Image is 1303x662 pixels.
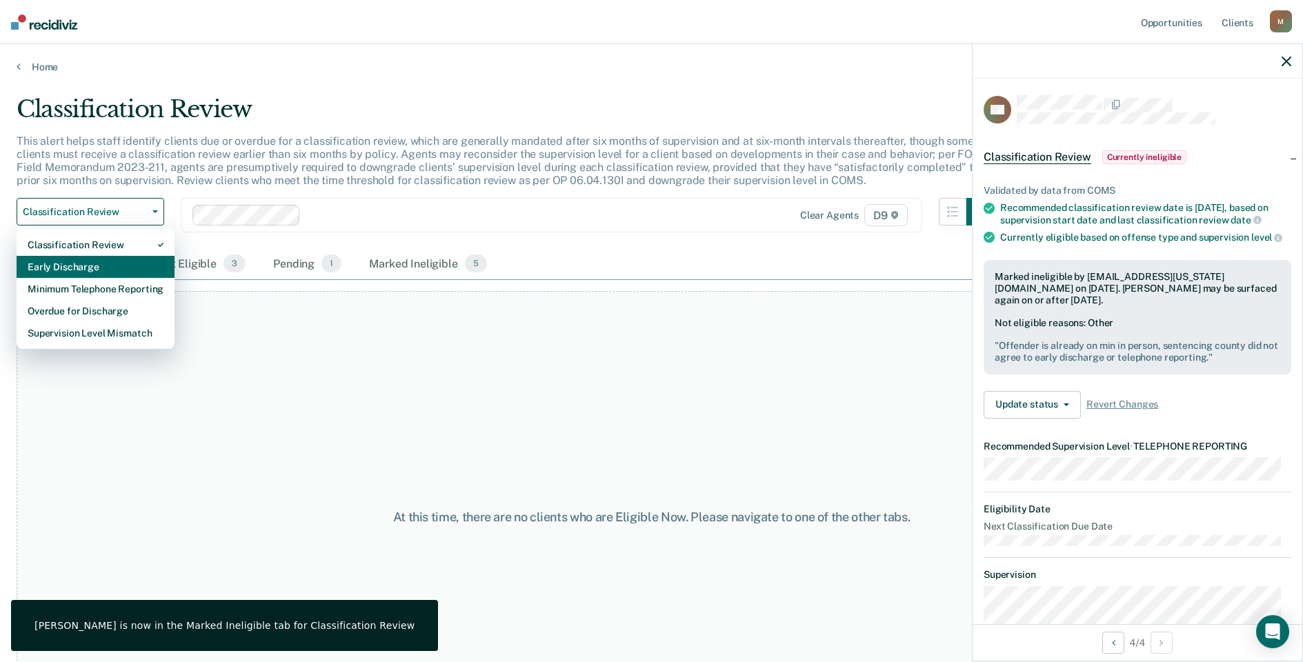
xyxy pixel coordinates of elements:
dt: Recommended Supervision Level TELEPHONE REPORTING [984,441,1291,452]
div: 4 / 4 [973,624,1302,661]
pre: " Offender is already on min in person, sentencing county did not agree to early discharge or tel... [995,340,1280,363]
button: Update status [984,391,1081,419]
a: Home [17,61,1286,73]
div: Classification ReviewCurrently ineligible [973,135,1302,179]
span: Revert Changes [1086,399,1158,410]
div: Recommended classification review date is [DATE], based on supervision start date and last classi... [1000,202,1291,225]
div: M [1270,10,1292,32]
div: Pending [270,249,344,279]
span: 1 [321,254,341,272]
div: Early Discharge [28,256,163,278]
p: This alert helps staff identify clients due or overdue for a classification review, which are gen... [17,134,986,188]
div: Currently eligible based on offense type and supervision [1000,231,1291,243]
div: Validated by data from COMS [984,185,1291,197]
span: level [1251,232,1282,243]
div: Marked Ineligible [366,249,490,279]
dt: Next Classification Due Date [984,521,1291,532]
div: Supervision Level Mismatch [28,322,163,344]
span: Classification Review [23,206,147,218]
div: Open Intercom Messenger [1256,615,1289,648]
div: Clear agents [800,210,859,221]
div: At this time, there are no clients who are Eligible Now. Please navigate to one of the other tabs. [335,510,969,525]
div: Not eligible reasons: Other [995,317,1280,363]
span: Classification Review [984,150,1091,164]
button: Next Opportunity [1151,632,1173,654]
div: Almost Eligible [137,249,248,279]
span: D9 [864,204,908,226]
span: date [1231,214,1261,225]
div: Overdue for Discharge [28,300,163,322]
button: Previous Opportunity [1102,632,1124,654]
span: 5 [465,254,487,272]
div: [PERSON_NAME] is now in the Marked Ineligible tab for Classification Review [34,619,415,632]
div: Classification Review [28,234,163,256]
dt: Eligibility Date [984,503,1291,515]
span: • [1130,441,1133,452]
span: 3 [223,254,246,272]
span: Currently ineligible [1102,150,1187,164]
dt: Supervision [984,569,1291,581]
div: Classification Review [17,95,994,134]
div: Marked ineligible by [EMAIL_ADDRESS][US_STATE][DOMAIN_NAME] on [DATE]. [PERSON_NAME] may be surfa... [995,271,1280,305]
img: Recidiviz [11,14,77,30]
div: Minimum Telephone Reporting [28,278,163,300]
